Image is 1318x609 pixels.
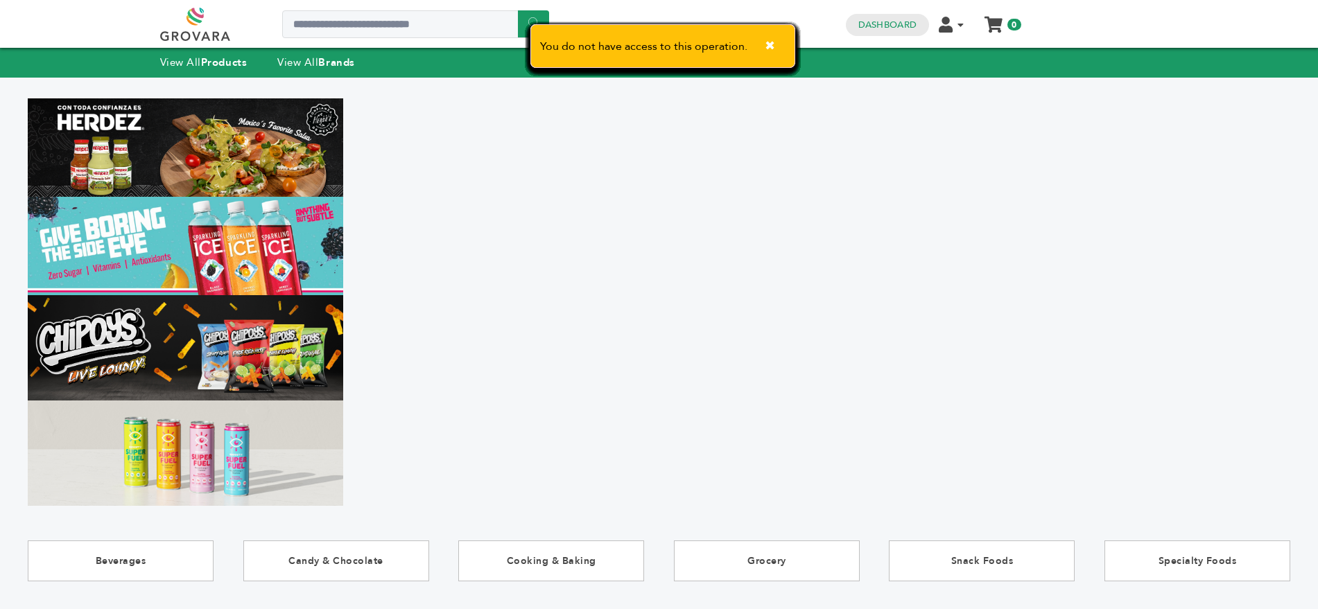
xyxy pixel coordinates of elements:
a: Snack Foods [889,540,1075,581]
input: Search a product or brand... [282,10,549,38]
strong: Products [201,55,247,69]
img: Marketplace Top Banner 2 [28,197,343,295]
a: Cooking & Baking [458,540,644,581]
a: View AllBrands [277,55,355,69]
a: Specialty Foods [1104,540,1290,581]
a: My Cart [985,12,1001,27]
img: Marketplace Top Banner 4 [28,400,343,506]
a: Dashboard [858,19,917,31]
img: Marketplace Top Banner 3 [28,295,343,400]
a: Grocery [674,540,860,581]
span: 0 [1007,19,1021,30]
img: Marketplace Top Banner 1 [28,98,343,197]
button: ✖ [754,32,786,60]
strong: Brands [318,55,354,69]
span: You do not have access to this operation. [540,41,747,52]
a: View AllProducts [160,55,248,69]
a: Beverages [28,540,214,581]
a: Candy & Chocolate [243,540,429,581]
